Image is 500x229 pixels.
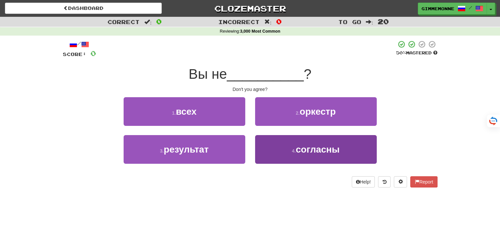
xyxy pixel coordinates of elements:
[107,18,140,25] span: Correct
[255,97,377,126] button: 2.оркестр
[410,176,437,187] button: Report
[299,106,336,117] span: оркестр
[63,40,96,48] div: /
[264,19,272,25] span: :
[176,106,197,117] span: всех
[90,49,96,57] span: 0
[366,19,373,25] span: :
[469,5,472,10] span: /
[296,144,340,155] span: согласны
[172,3,328,14] a: Clozemaster
[144,19,152,25] span: :
[240,29,280,34] strong: 3,000 Most Common
[156,17,162,25] span: 0
[5,3,162,14] a: Dashboard
[164,144,209,155] span: результат
[421,6,454,12] span: Gimmemonne
[172,110,176,116] small: 1 .
[296,110,300,116] small: 2 .
[378,17,389,25] span: 20
[227,66,304,82] span: __________
[396,50,438,56] div: Mastered
[218,18,260,25] span: Incorrect
[255,135,377,164] button: 4.согласны
[276,17,282,25] span: 0
[338,18,361,25] span: To go
[124,97,245,126] button: 1.всех
[418,3,487,14] a: Gimmemonne /
[352,176,375,187] button: Help!
[304,66,311,82] span: ?
[396,50,406,55] span: 50 %
[292,148,296,154] small: 4 .
[189,66,227,82] span: Вы не
[63,86,438,93] div: Don't you agree?
[378,176,391,187] button: Round history (alt+y)
[124,135,245,164] button: 3.результат
[63,51,86,57] span: Score:
[160,148,164,154] small: 3 .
